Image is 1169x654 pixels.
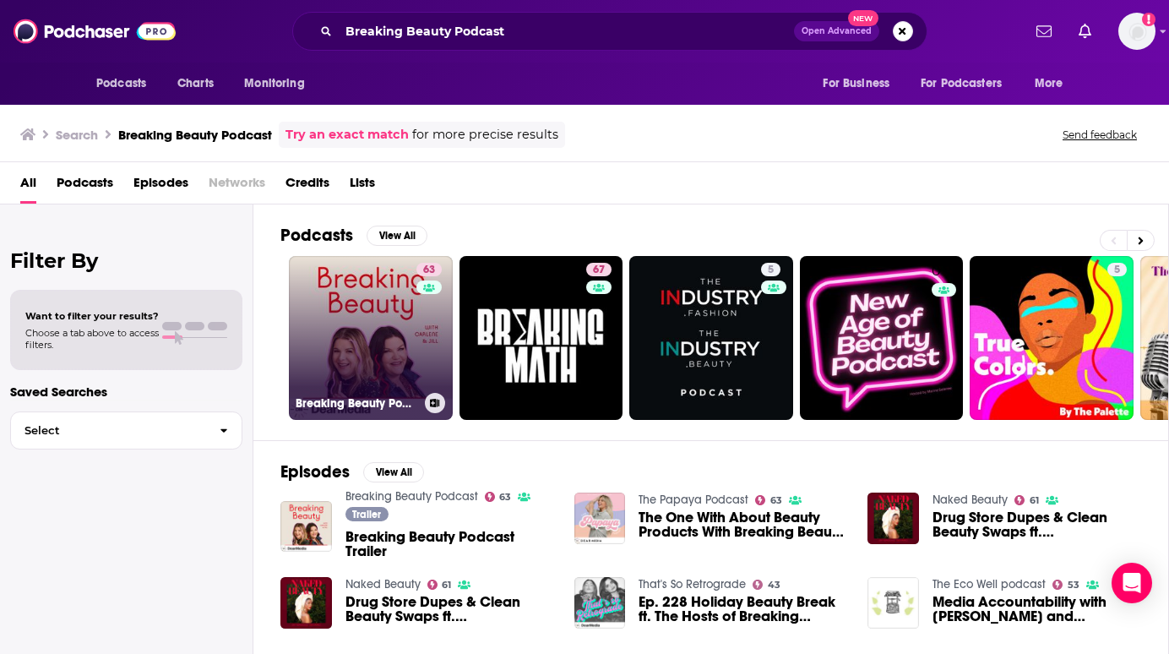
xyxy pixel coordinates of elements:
a: Credits [285,169,329,204]
a: Naked Beauty [345,577,421,591]
p: Saved Searches [10,384,242,400]
a: 5 [1107,263,1127,276]
a: Show notifications dropdown [1072,17,1098,46]
a: Breaking Beauty Podcast [345,489,478,504]
span: Open Advanced [802,27,872,35]
button: View All [363,462,424,482]
button: open menu [232,68,326,100]
img: Podchaser - Follow, Share and Rate Podcasts [14,15,176,47]
a: Charts [166,68,224,100]
a: 63 [485,492,512,502]
a: Episodes [133,169,188,204]
img: Ep. 228 Holiday Beauty Break ft. The Hosts of Breaking Beauty Podcast [574,577,626,629]
h3: Breaking Beauty Podcast [296,396,418,411]
a: All [20,169,36,204]
span: 61 [442,581,451,589]
button: open menu [811,68,911,100]
a: The Papaya Podcast [639,493,748,507]
a: 67 [586,263,612,276]
a: Show notifications dropdown [1030,17,1058,46]
h3: Breaking Beauty Podcast [118,127,272,143]
button: View All [367,226,427,246]
svg: Add a profile image [1142,13,1155,26]
a: Media Accountability with Jill and Carlene from the Breaking Beauty Podcast [932,595,1141,624]
button: Send feedback [1058,128,1142,142]
img: Drug Store Dupes & Clean Beauty Swaps ft. Jill Dunn & Carlene Higgins of the Breaking Beauty Podcast [867,493,919,544]
h2: Episodes [280,461,350,482]
div: Search podcasts, credits, & more... [292,12,927,51]
span: for more precise results [412,125,558,144]
a: 43 [753,580,780,590]
div: Open Intercom Messenger [1112,563,1152,603]
span: 67 [593,262,605,279]
span: 5 [1114,262,1120,279]
a: 53 [1052,580,1079,590]
span: Want to filter your results? [25,310,159,322]
a: Try an exact match [285,125,409,144]
a: 63Breaking Beauty Podcast [289,256,453,420]
a: Breaking Beauty Podcast Trailer [280,501,332,553]
span: 53 [1068,581,1079,589]
button: open menu [84,68,168,100]
button: open menu [910,68,1026,100]
a: Lists [350,169,375,204]
a: 63 [755,495,782,505]
span: 63 [770,497,782,504]
span: Networks [209,169,265,204]
button: open menu [1023,68,1085,100]
a: That's So Retrograde [639,577,746,591]
span: 5 [768,262,774,279]
span: Drug Store Dupes & Clean Beauty Swaps ft. [PERSON_NAME] & [PERSON_NAME] of the Breaking Beauty Po... [932,510,1141,539]
a: 61 [1014,495,1039,505]
span: Media Accountability with [PERSON_NAME] and [PERSON_NAME] from the Breaking Beauty Podcast [932,595,1141,624]
a: The One With About Beauty Products With Breaking Beauty Podcast! [639,510,847,539]
span: 63 [499,493,511,501]
a: Naked Beauty [932,493,1008,507]
a: 5 [970,256,1134,420]
button: Select [10,411,242,450]
span: Charts [177,72,214,95]
img: The One With About Beauty Products With Breaking Beauty Podcast! [574,493,626,544]
h2: Filter By [10,248,242,273]
span: Logged in as alignPR [1118,13,1155,50]
span: Trailer [352,510,381,520]
span: For Podcasters [921,72,1002,95]
span: For Business [823,72,889,95]
a: The Eco Well podcast [932,577,1046,591]
span: 43 [768,581,780,589]
a: 63 [416,263,442,276]
a: 61 [427,580,452,590]
a: 5 [761,263,780,276]
a: 67 [459,256,623,420]
span: Drug Store Dupes & Clean Beauty Swaps ft. [PERSON_NAME] & [PERSON_NAME] of the Breaking Beauty Po... [345,595,554,624]
input: Search podcasts, credits, & more... [339,18,794,45]
div: 0 [932,263,957,413]
a: Podcasts [57,169,113,204]
img: Drug Store Dupes & Clean Beauty Swaps ft. Jill Dunn & Carlene Higgins of the Breaking Beauty Podcast [280,577,332,629]
img: Media Accountability with Jill and Carlene from the Breaking Beauty Podcast [867,577,919,629]
span: Choose a tab above to access filters. [25,327,159,351]
a: Drug Store Dupes & Clean Beauty Swaps ft. Jill Dunn & Carlene Higgins of the Breaking Beauty Podcast [932,510,1141,539]
span: Podcasts [96,72,146,95]
span: More [1035,72,1063,95]
span: New [848,10,878,26]
button: Open AdvancedNew [794,21,879,41]
a: 0 [800,256,964,420]
a: Breaking Beauty Podcast Trailer [345,530,554,559]
span: Monitoring [244,72,304,95]
a: Ep. 228 Holiday Beauty Break ft. The Hosts of Breaking Beauty Podcast [639,595,847,624]
span: 63 [423,262,435,279]
h3: Search [56,127,98,143]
